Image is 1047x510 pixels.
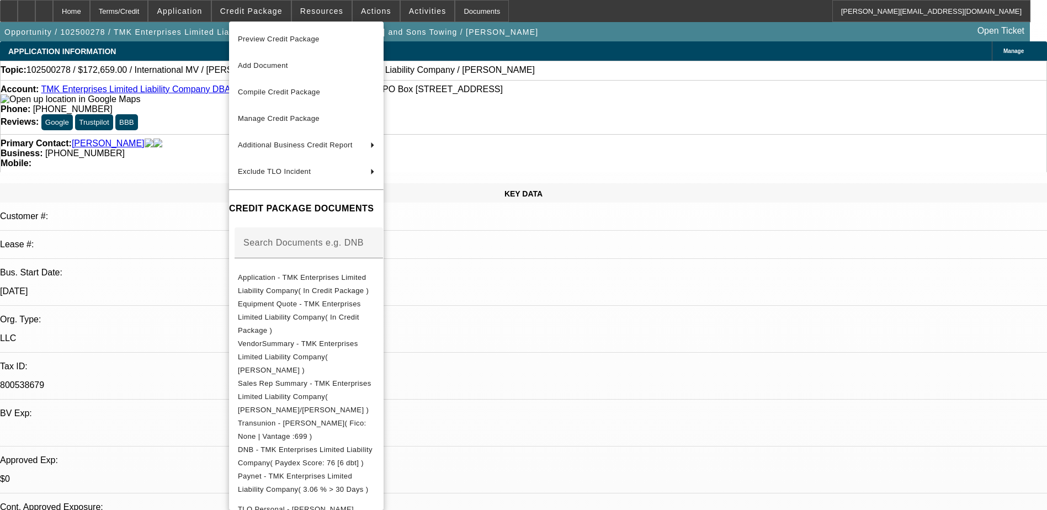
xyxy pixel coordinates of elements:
[229,337,384,377] button: VendorSummary - TMK Enterprises Limited Liability Company( Akins Ford )
[229,377,384,417] button: Sales Rep Summary - TMK Enterprises Limited Liability Company( Seeley, Donald/Rupp, Greg )
[229,443,384,470] button: DNB - TMK Enterprises Limited Liability Company( Paydex Score: 76 [6 dbt] )
[243,238,364,247] mat-label: Search Documents e.g. DNB
[238,167,311,176] span: Exclude TLO Incident
[238,273,369,295] span: Application - TMK Enterprises Limited Liability Company( In Credit Package )
[238,472,369,493] span: Paynet - TMK Enterprises Limited Liability Company( 3.06 % > 30 Days )
[229,271,384,297] button: Application - TMK Enterprises Limited Liability Company( In Credit Package )
[238,61,288,70] span: Add Document
[238,445,373,467] span: DNB - TMK Enterprises Limited Liability Company( Paydex Score: 76 [6 dbt] )
[238,141,353,149] span: Additional Business Credit Report
[238,35,320,43] span: Preview Credit Package
[229,297,384,337] button: Equipment Quote - TMK Enterprises Limited Liability Company( In Credit Package )
[238,339,358,374] span: VendorSummary - TMK Enterprises Limited Liability Company( [PERSON_NAME] )
[229,417,384,443] button: Transunion - Ketch, Michelle( Fico: None | Vantage :699 )
[238,114,320,123] span: Manage Credit Package
[229,202,384,215] h4: CREDIT PACKAGE DOCUMENTS
[238,300,361,334] span: Equipment Quote - TMK Enterprises Limited Liability Company( In Credit Package )
[229,470,384,496] button: Paynet - TMK Enterprises Limited Liability Company( 3.06 % > 30 Days )
[238,419,366,440] span: Transunion - [PERSON_NAME]( Fico: None | Vantage :699 )
[238,379,371,414] span: Sales Rep Summary - TMK Enterprises Limited Liability Company( [PERSON_NAME]/[PERSON_NAME] )
[238,88,320,96] span: Compile Credit Package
